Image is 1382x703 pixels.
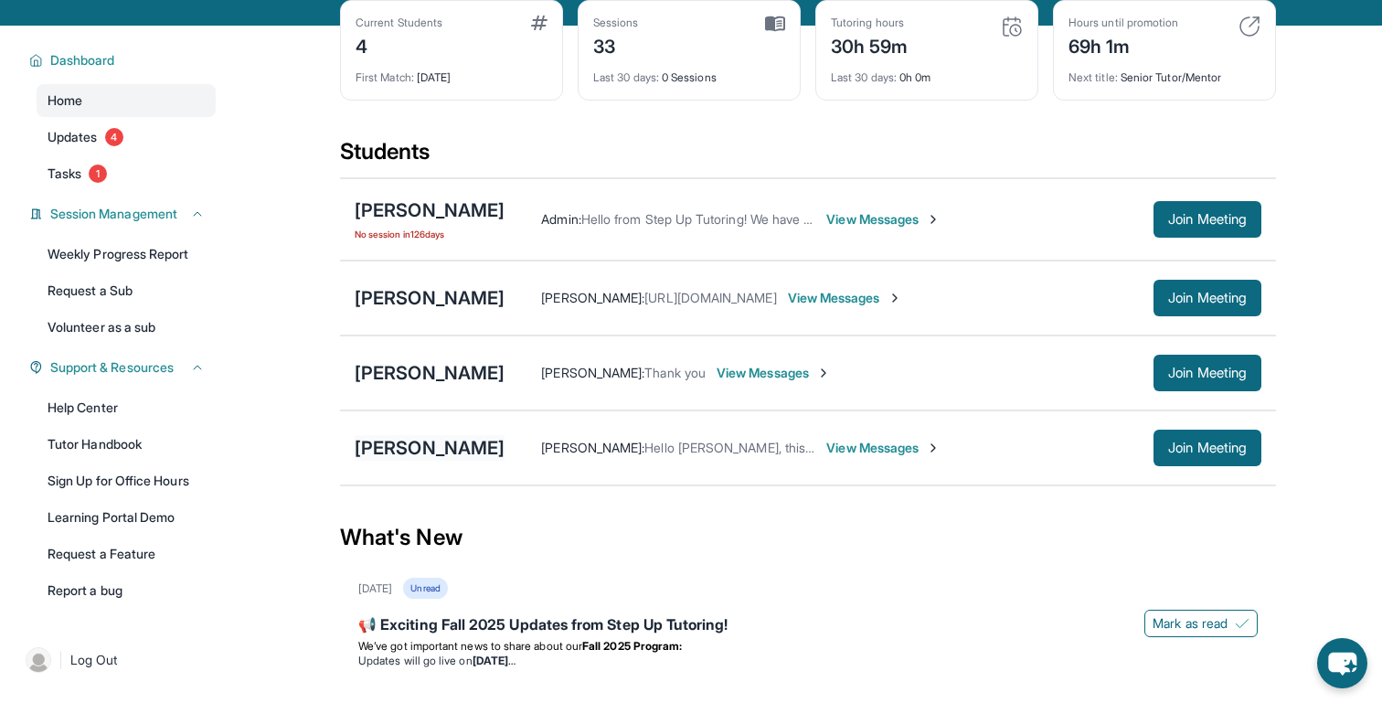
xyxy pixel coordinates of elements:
[18,640,216,680] a: |Log Out
[37,238,216,271] a: Weekly Progress Report
[831,70,897,84] span: Last 30 days :
[89,165,107,183] span: 1
[582,639,682,653] strong: Fall 2025 Program:
[531,16,547,30] img: card
[26,647,51,673] img: user-img
[37,121,216,154] a: Updates4
[105,128,123,146] span: 4
[788,289,902,307] span: View Messages
[1153,614,1228,633] span: Mark as read
[37,538,216,570] a: Request a Feature
[473,654,516,667] strong: [DATE]
[1153,355,1261,391] button: Join Meeting
[43,51,205,69] button: Dashboard
[541,365,644,380] span: [PERSON_NAME] :
[355,360,505,386] div: [PERSON_NAME]
[816,366,831,380] img: Chevron-Right
[37,274,216,307] a: Request a Sub
[1068,16,1178,30] div: Hours until promotion
[644,290,776,305] span: [URL][DOMAIN_NAME]
[831,30,909,59] div: 30h 59m
[48,91,82,110] span: Home
[1068,70,1118,84] span: Next title :
[355,285,505,311] div: [PERSON_NAME]
[358,639,582,653] span: We’ve got important news to share about our
[1144,610,1258,637] button: Mark as read
[340,497,1276,578] div: What's New
[1235,616,1249,631] img: Mark as read
[1168,214,1247,225] span: Join Meeting
[593,16,639,30] div: Sessions
[541,440,644,455] span: [PERSON_NAME] :
[37,311,216,344] a: Volunteer as a sub
[1168,367,1247,378] span: Join Meeting
[1068,59,1260,85] div: Senior Tutor/Mentor
[826,210,941,229] span: View Messages
[356,16,442,30] div: Current Students
[1153,280,1261,316] button: Join Meeting
[355,227,505,241] span: No session in 126 days
[37,574,216,607] a: Report a bug
[1001,16,1023,37] img: card
[1068,30,1178,59] div: 69h 1m
[1153,430,1261,466] button: Join Meeting
[356,30,442,59] div: 4
[644,440,1172,455] span: Hello [PERSON_NAME], this is [PERSON_NAME] mom. Yes [DATE] sounds good, thank you!
[1238,16,1260,37] img: card
[593,59,785,85] div: 0 Sessions
[1153,201,1261,238] button: Join Meeting
[644,365,706,380] span: Thank you
[888,291,902,305] img: Chevron-Right
[593,70,659,84] span: Last 30 days :
[403,578,447,599] div: Unread
[58,649,63,671] span: |
[37,428,216,461] a: Tutor Handbook
[926,212,941,227] img: Chevron-Right
[356,70,414,84] span: First Match :
[355,435,505,461] div: [PERSON_NAME]
[50,358,174,377] span: Support & Resources
[541,211,580,227] span: Admin :
[48,165,81,183] span: Tasks
[831,59,1023,85] div: 0h 0m
[43,205,205,223] button: Session Management
[358,613,1258,639] div: 📢 Exciting Fall 2025 Updates from Step Up Tutoring!
[43,358,205,377] button: Support & Resources
[1168,293,1247,304] span: Join Meeting
[358,581,392,596] div: [DATE]
[37,157,216,190] a: Tasks1
[1317,638,1367,688] button: chat-button
[340,137,1276,177] div: Students
[70,651,118,669] span: Log Out
[831,16,909,30] div: Tutoring hours
[356,59,547,85] div: [DATE]
[717,364,831,382] span: View Messages
[541,290,644,305] span: [PERSON_NAME] :
[50,205,177,223] span: Session Management
[593,30,639,59] div: 33
[50,51,115,69] span: Dashboard
[37,84,216,117] a: Home
[37,464,216,497] a: Sign Up for Office Hours
[48,128,98,146] span: Updates
[37,391,216,424] a: Help Center
[358,654,1258,668] li: Updates will go live on
[1168,442,1247,453] span: Join Meeting
[826,439,941,457] span: View Messages
[926,441,941,455] img: Chevron-Right
[37,501,216,534] a: Learning Portal Demo
[765,16,785,32] img: card
[355,197,505,223] div: [PERSON_NAME]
